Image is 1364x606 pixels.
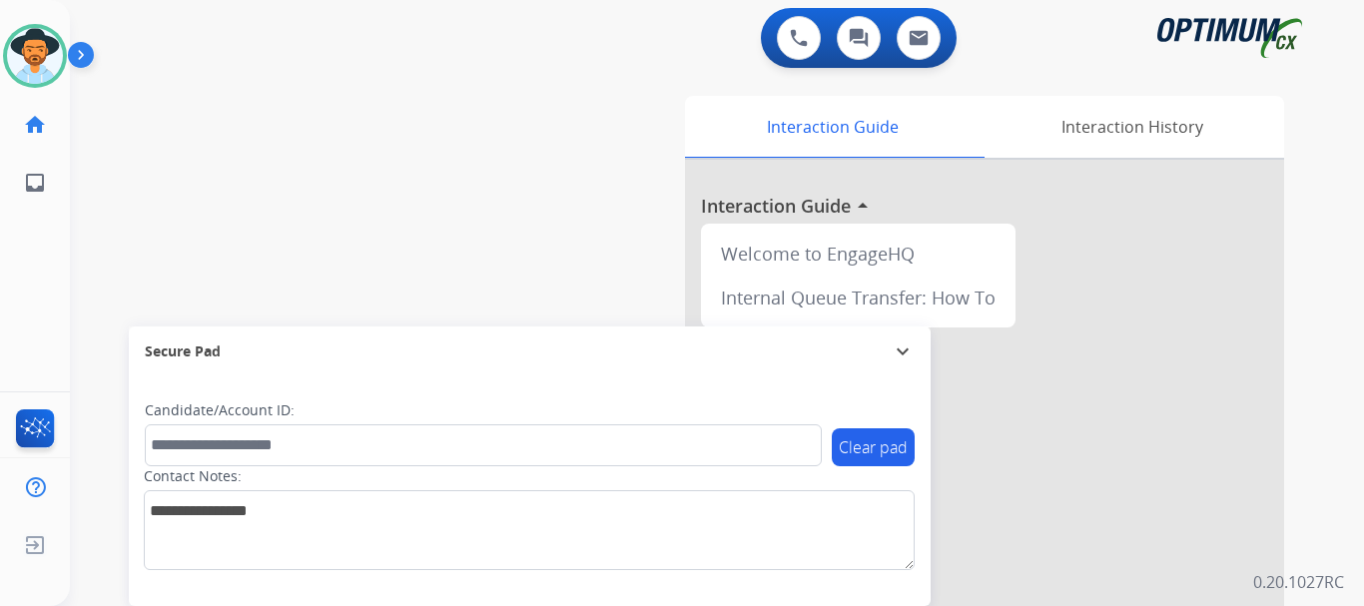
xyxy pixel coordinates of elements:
div: Welcome to EngageHQ [709,232,1008,276]
mat-icon: expand_more [891,339,915,363]
div: Internal Queue Transfer: How To [709,276,1008,319]
div: Interaction History [980,96,1284,158]
button: Clear pad [832,428,915,466]
img: avatar [7,28,63,84]
mat-icon: home [23,113,47,137]
div: Interaction Guide [685,96,980,158]
mat-icon: inbox [23,171,47,195]
label: Contact Notes: [144,466,242,486]
label: Candidate/Account ID: [145,400,295,420]
p: 0.20.1027RC [1253,570,1344,594]
span: Secure Pad [145,341,221,361]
